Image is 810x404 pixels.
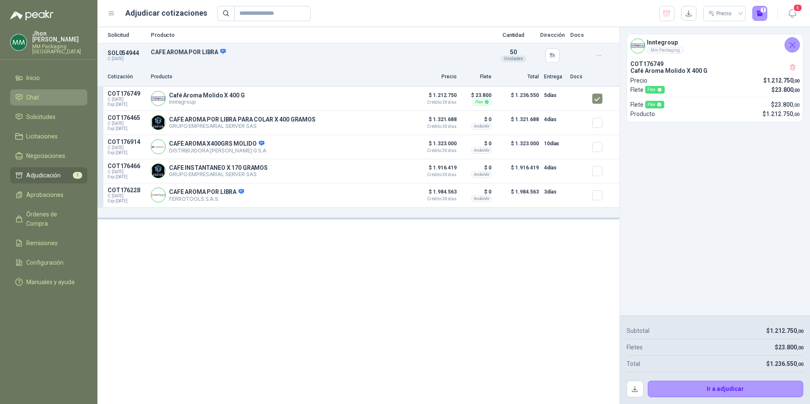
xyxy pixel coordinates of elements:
[125,7,207,19] h1: Adjudicar cotizaciones
[462,90,491,100] p: $ 23.800
[108,194,146,199] span: C: [DATE]
[631,39,645,53] img: Company Logo
[414,138,457,153] p: $ 1.323.000
[462,138,491,149] p: $ 0
[497,73,539,81] p: Total
[771,100,799,109] p: $
[108,50,146,56] p: SOL054944
[26,132,58,141] span: Licitaciones
[630,67,799,74] p: Café Aroma Molido X 400 G
[108,97,146,102] span: C: [DATE]
[414,173,457,177] span: Crédito 30 días
[775,343,803,352] p: $
[793,112,799,117] span: ,00
[108,163,146,169] p: COT176466
[627,326,649,335] p: Subtotal
[472,123,491,130] div: Incluido
[169,123,316,129] p: GRUPO EMPRESARIAL SERVER SAS
[414,149,457,153] span: Crédito 30 días
[544,90,565,100] p: 5 días
[630,61,799,67] p: COT176749
[767,77,799,84] span: 1.212.750
[793,4,802,12] span: 5
[108,174,146,180] span: Exp: [DATE]
[472,195,491,202] div: Incluido
[169,147,266,154] p: DISTRIBUIDORA [PERSON_NAME] G S.A
[462,163,491,173] p: $ 0
[770,327,803,334] span: 1.212.750
[169,99,245,105] p: Inntegroup
[648,381,804,398] button: Ir a adjudicar
[630,100,664,109] p: Flete
[108,32,146,38] p: Solicitud
[708,7,733,20] div: Precio
[169,171,268,177] p: GRUPO EMPRESARIAL SERVER SAS
[497,187,539,204] p: $ 1.984.563
[544,73,565,81] p: Entrega
[10,274,87,290] a: Manuales y ayuda
[151,32,487,38] p: Producto
[414,73,457,81] p: Precio
[151,116,165,130] img: Company Logo
[32,30,87,42] p: Jhon [PERSON_NAME]
[472,147,491,154] div: Incluido
[26,258,64,267] span: Configuración
[169,188,244,196] p: CAFE AROMA POR LIBRA
[793,78,799,84] span: ,00
[770,360,803,367] span: 1.236.550
[26,190,64,199] span: Aprobaciones
[630,76,647,85] p: Precio
[544,114,565,125] p: 4 días
[108,90,146,97] p: COT176749
[10,167,87,183] a: Adjudicación1
[766,111,799,117] span: 1.212.750
[627,34,803,57] div: Company LogoInntegroupMm Packaging
[108,169,146,174] span: C: [DATE]
[793,102,799,108] span: ,00
[462,73,491,81] p: Flete
[10,206,87,232] a: Órdenes de Compra
[169,196,244,202] p: FERROTOOLS S.A.S.
[540,32,565,38] p: Dirección
[510,49,517,55] span: 50
[544,138,565,149] p: 10 días
[26,277,75,287] span: Manuales y ayuda
[778,344,803,351] span: 23.800
[151,48,487,56] p: CAFE AROMA POR LIBRA
[26,112,55,122] span: Solicitudes
[10,89,87,105] a: Chat
[10,187,87,203] a: Aprobaciones
[10,10,53,20] img: Logo peakr
[414,163,457,177] p: $ 1.916.419
[766,326,803,335] p: $
[797,329,803,334] span: ,00
[10,148,87,164] a: Negociaciones
[151,140,165,154] img: Company Logo
[492,32,535,38] p: Cantidad
[544,187,565,197] p: 3 días
[497,138,539,155] p: $ 1.323.000
[647,47,684,54] div: Mm Packaging
[414,90,457,105] p: $ 1.212.750
[763,76,799,85] p: $
[472,171,491,178] div: Incluido
[11,34,27,50] img: Company Logo
[414,100,457,105] span: Crédito 30 días
[763,109,799,119] p: $
[108,73,146,81] p: Cotización
[785,6,800,21] button: 5
[775,86,799,93] span: 23.800
[10,235,87,251] a: Remisiones
[108,150,146,155] span: Exp: [DATE]
[462,114,491,125] p: $ 0
[108,199,146,204] span: Exp: [DATE]
[151,164,165,178] img: Company Logo
[108,121,146,126] span: C: [DATE]
[73,172,82,179] span: 1
[108,114,146,121] p: COT176465
[497,163,539,180] p: $ 1.916.419
[151,91,165,105] img: Company Logo
[414,125,457,129] span: Crédito 30 días
[26,151,65,160] span: Negociaciones
[501,55,527,62] div: Unidades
